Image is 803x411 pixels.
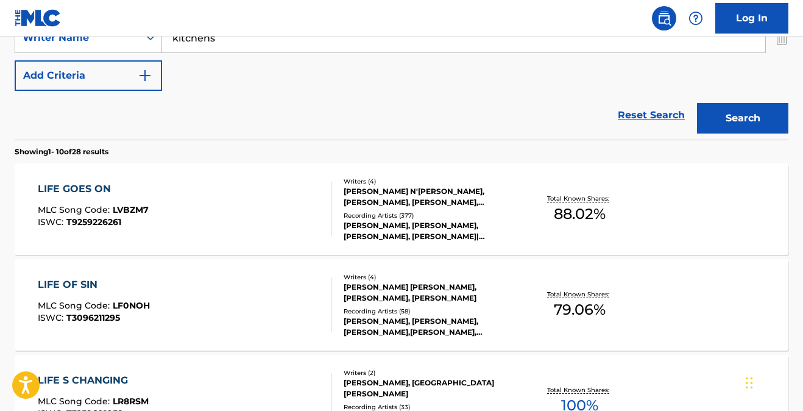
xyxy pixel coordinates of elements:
[66,312,120,323] span: T3096211295
[15,60,162,91] button: Add Criteria
[344,186,516,208] div: [PERSON_NAME] N'[PERSON_NAME], [PERSON_NAME], [PERSON_NAME], [PERSON_NAME]
[746,365,753,401] div: Drag
[38,204,113,215] span: MLC Song Code :
[715,3,788,34] a: Log In
[612,102,691,129] a: Reset Search
[547,385,612,395] p: Total Known Shares:
[547,194,612,203] p: Total Known Shares:
[344,211,516,220] div: Recording Artists ( 377 )
[38,373,149,388] div: LIFE S CHANGING
[742,352,803,411] iframe: Chat Widget
[344,220,516,242] div: [PERSON_NAME], [PERSON_NAME], [PERSON_NAME], [PERSON_NAME]|[PERSON_NAME]|[PERSON_NAME] VERT, [PER...
[344,316,516,338] div: [PERSON_NAME], [PERSON_NAME], [PERSON_NAME],[PERSON_NAME], [PERSON_NAME],[PERSON_NAME], [PERSON_N...
[113,300,150,311] span: LF0NOH
[344,307,516,316] div: Recording Artists ( 58 )
[38,300,113,311] span: MLC Song Code :
[38,182,149,196] div: LIFE GOES ON
[684,6,708,30] div: Help
[15,9,62,27] img: MLC Logo
[344,282,516,304] div: [PERSON_NAME] [PERSON_NAME], [PERSON_NAME], [PERSON_NAME]
[38,396,113,407] span: MLC Song Code :
[15,163,788,255] a: LIFE GOES ONMLC Song Code:LVBZM7ISWC:T9259226261Writers (4)[PERSON_NAME] N'[PERSON_NAME], [PERSON...
[657,11,671,26] img: search
[547,290,612,299] p: Total Known Shares:
[138,68,152,83] img: 9d2ae6d4665cec9f34b9.svg
[775,23,788,53] img: Delete Criterion
[344,368,516,377] div: Writers ( 2 )
[652,6,676,30] a: Public Search
[66,216,121,227] span: T9259226261
[113,396,149,407] span: LR8RSM
[344,177,516,186] div: Writers ( 4 )
[344,377,516,399] div: [PERSON_NAME], [GEOGRAPHIC_DATA][PERSON_NAME]
[344,273,516,282] div: Writers ( 4 )
[38,216,66,227] span: ISWC :
[697,103,788,134] button: Search
[15,259,788,351] a: LIFE OF SINMLC Song Code:LF0NOHISWC:T3096211295Writers (4)[PERSON_NAME] [PERSON_NAME], [PERSON_NA...
[554,203,606,225] span: 88.02 %
[15,146,108,157] p: Showing 1 - 10 of 28 results
[38,277,150,292] div: LIFE OF SIN
[23,30,132,45] div: Writer Name
[38,312,66,323] span: ISWC :
[554,299,606,321] span: 79.06 %
[688,11,703,26] img: help
[113,204,149,215] span: LVBZM7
